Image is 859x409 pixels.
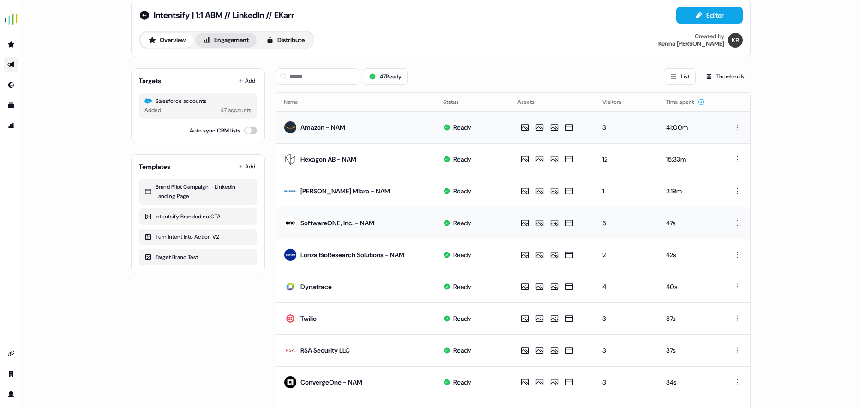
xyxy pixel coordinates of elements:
div: 2 [602,250,651,259]
a: Go to attribution [4,118,18,133]
div: 15:33m [666,155,713,164]
button: Distribute [258,33,312,48]
div: Target Brand Test [144,253,252,262]
div: Dynatrace [300,282,332,291]
div: 41:00m [666,123,713,132]
div: 34s [666,378,713,387]
div: ConvergeOne - NAM [300,378,362,387]
div: 1 [602,186,651,196]
div: 40s [666,282,713,291]
div: 37s [666,314,713,323]
div: [PERSON_NAME] Micro - NAM [300,186,390,196]
a: Go to outbound experience [4,57,18,72]
button: Time spent [666,94,705,110]
img: Kenna [728,33,743,48]
div: Ready [453,218,471,228]
div: Targets [139,76,161,85]
div: SoftwareONE, Inc. - NAM [300,218,374,228]
div: 47s [666,218,713,228]
div: Ready [453,250,471,259]
label: Auto sync CRM lists [190,126,240,135]
a: Go to integrations [4,346,18,361]
button: Thumbnails [699,68,751,85]
div: Amazon - NAM [300,123,345,132]
div: Templates [139,162,170,171]
div: Added [144,106,161,115]
div: Ready [453,155,471,164]
button: Visitors [602,94,632,110]
a: Go to profile [4,387,18,402]
div: 5 [602,218,651,228]
div: 3 [602,314,651,323]
div: Ready [453,346,471,355]
a: Go to templates [4,98,18,113]
button: Overview [141,33,193,48]
button: Status [443,94,470,110]
div: 2:19m [666,186,713,196]
div: 37s [666,346,713,355]
div: Hexagon AB - NAM [300,155,356,164]
div: Created by [695,33,724,40]
div: Intentsify Branded no CTA [144,212,252,221]
button: Engagement [195,33,257,48]
div: Kenna [PERSON_NAME] [658,40,724,48]
div: 12 [602,155,651,164]
div: Lonza BioResearch Solutions - NAM [300,250,404,259]
button: 47Ready [363,68,408,85]
div: 3 [602,123,651,132]
span: Intentsify | 1:1 ABM // LinkedIn // EKarr [154,10,294,21]
div: 3 [602,346,651,355]
div: Ready [453,314,471,323]
div: Ready [453,123,471,132]
div: Ready [453,378,471,387]
button: Editor [676,7,743,24]
div: Salesforce accounts [144,96,252,106]
div: 42s [666,250,713,259]
button: Name [284,94,309,110]
a: Editor [676,12,743,21]
div: 3 [602,378,651,387]
div: RSA Security LLC [300,346,350,355]
div: Twilio [300,314,317,323]
div: Ready [453,186,471,196]
div: Brand Pilot Campaign - LinkedIn - Landing Page [144,182,252,201]
div: 47 accounts [221,106,252,115]
button: Add [237,160,257,173]
button: List [664,68,696,85]
a: Go to team [4,367,18,381]
a: Go to Inbound [4,78,18,92]
button: Add [237,74,257,87]
div: 4 [602,282,651,291]
div: Ready [453,282,471,291]
a: Go to prospects [4,37,18,52]
div: Turn Intent Into Action V2 [144,232,252,241]
th: Assets [510,93,595,111]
